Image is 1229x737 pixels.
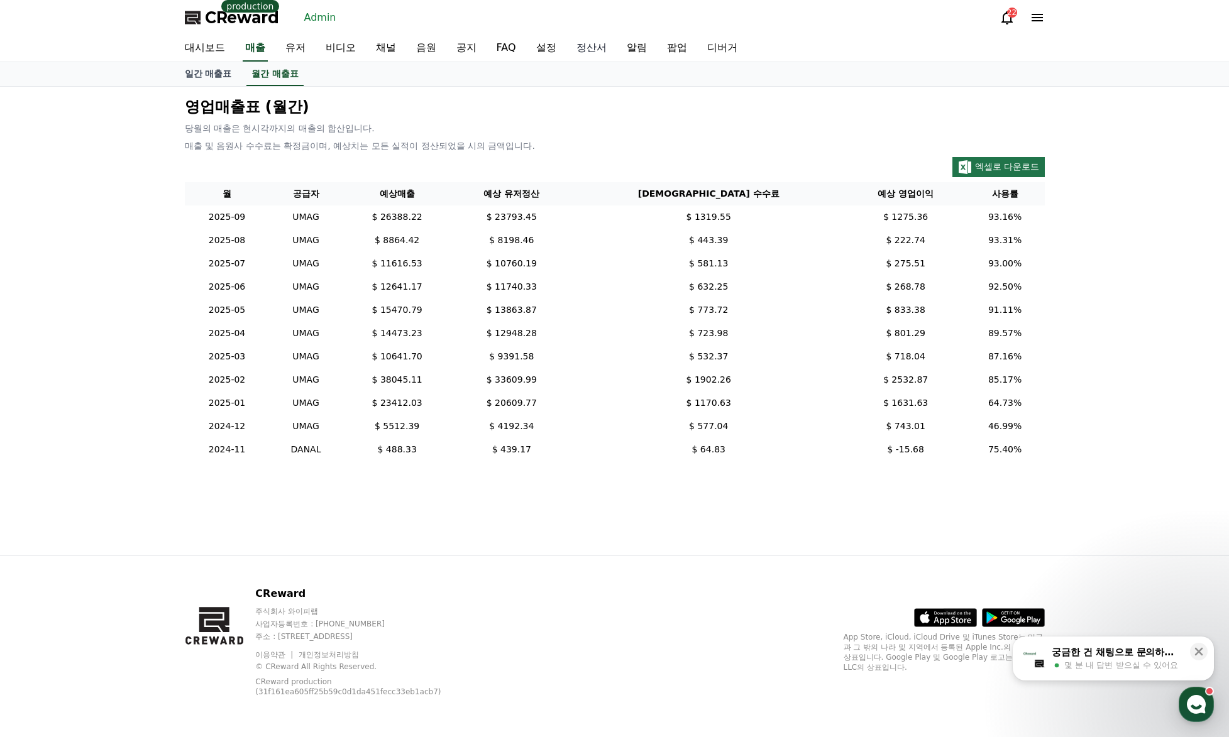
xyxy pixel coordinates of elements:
td: $ 632.25 [571,275,846,298]
td: $ 1902.26 [571,368,846,391]
td: UMAG [270,368,343,391]
td: $ 11740.33 [452,275,571,298]
td: $ 743.01 [846,415,966,438]
td: 93.16% [966,205,1045,229]
a: 22 [1000,10,1015,25]
td: UMAG [270,391,343,415]
td: UMAG [270,345,343,368]
th: [DEMOGRAPHIC_DATA] 수수료 [571,182,846,205]
td: $ 2532.87 [846,368,966,391]
td: $ 14473.23 [342,322,451,345]
td: 2025-08 [185,229,270,252]
td: $ 1170.63 [571,391,846,415]
span: 설정 [194,417,209,427]
td: 2025-02 [185,368,270,391]
a: 대화 [83,398,162,430]
td: $ 718.04 [846,345,966,368]
td: $ 268.78 [846,275,966,298]
span: 홈 [40,417,47,427]
td: 2025-03 [185,345,270,368]
a: 음원 [406,35,446,62]
td: 92.50% [966,275,1045,298]
td: $ 23412.03 [342,391,451,415]
th: 예상매출 [342,182,451,205]
div: 22 [1007,8,1017,18]
button: 엑셀로 다운로드 [952,157,1045,177]
td: $ 1319.55 [571,205,846,229]
span: 대화 [115,418,130,428]
p: 영업매출표 (월간) [185,97,1045,117]
td: $ 1275.36 [846,205,966,229]
td: $ 8864.42 [342,229,451,252]
td: $ 773.72 [571,298,846,322]
td: $ 801.29 [846,322,966,345]
a: 매출 [243,35,268,62]
td: $ 9391.58 [452,345,571,368]
td: $ 1631.63 [846,391,966,415]
td: $ 581.13 [571,252,846,275]
td: $ 23793.45 [452,205,571,229]
a: 유저 [275,35,316,62]
th: 예상 유저정산 [452,182,571,205]
span: CReward [205,8,279,28]
a: 디버거 [697,35,747,62]
th: 공급자 [270,182,343,205]
td: $ 439.17 [452,438,571,461]
td: 2024-11 [185,438,270,461]
td: 89.57% [966,322,1045,345]
th: 사용률 [966,182,1045,205]
a: 채널 [366,35,406,62]
p: 사업자등록번호 : [PHONE_NUMBER] [255,619,476,629]
td: 2025-06 [185,275,270,298]
td: $ 577.04 [571,415,846,438]
td: UMAG [270,252,343,275]
td: 2024-12 [185,415,270,438]
td: 91.11% [966,298,1045,322]
a: CReward [185,8,279,28]
td: $ 5512.39 [342,415,451,438]
td: $ 64.83 [571,438,846,461]
a: 정산서 [566,35,617,62]
p: 주식회사 와이피랩 [255,606,476,616]
p: CReward production (31f161ea605ff25b59c0d1da451fecc33eb1acb7) [255,677,456,697]
td: $ 443.39 [571,229,846,252]
td: $ 488.33 [342,438,451,461]
p: 당월의 매출은 현시각까지의 매출의 합산입니다. [185,122,1045,134]
td: $ 12641.17 [342,275,451,298]
td: DANAL [270,438,343,461]
td: $ 20609.77 [452,391,571,415]
td: $ 12948.28 [452,322,571,345]
th: 예상 영업이익 [846,182,966,205]
td: $ 222.74 [846,229,966,252]
a: 홈 [4,398,83,430]
span: 엑셀로 다운로드 [975,161,1039,172]
td: $ 10641.70 [342,345,451,368]
td: $ 11616.53 [342,252,451,275]
a: 설정 [162,398,241,430]
td: $ 275.51 [846,252,966,275]
a: Admin [299,8,341,28]
td: 2025-05 [185,298,270,322]
td: 85.17% [966,368,1045,391]
td: UMAG [270,415,343,438]
td: $ 26388.22 [342,205,451,229]
a: 알림 [617,35,657,62]
td: 75.40% [966,438,1045,461]
a: 이용약관 [255,650,295,659]
td: 64.73% [966,391,1045,415]
p: © CReward All Rights Reserved. [255,662,476,672]
td: UMAG [270,322,343,345]
td: $ 38045.11 [342,368,451,391]
td: UMAG [270,205,343,229]
td: $ 532.37 [571,345,846,368]
td: $ 13863.87 [452,298,571,322]
td: 46.99% [966,415,1045,438]
td: $ 8198.46 [452,229,571,252]
p: 매출 및 음원사 수수료는 확정금이며, 예상치는 모든 실적이 정산되었을 시의 금액입니다. [185,139,1045,152]
td: $ 10760.19 [452,252,571,275]
td: 87.16% [966,345,1045,368]
td: 93.31% [966,229,1045,252]
td: $ 15470.79 [342,298,451,322]
a: FAQ [487,35,526,62]
td: 2025-04 [185,322,270,345]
